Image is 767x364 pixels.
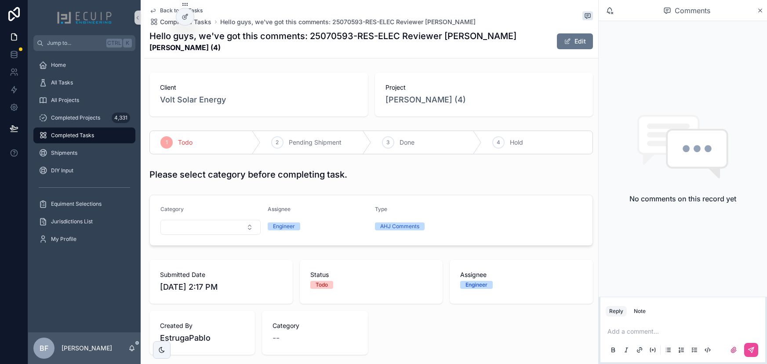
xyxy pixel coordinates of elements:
span: Home [51,62,66,69]
div: AHJ Comments [380,222,419,230]
span: Assignee [460,270,582,279]
span: All Tasks [51,79,73,86]
a: Completed Projects4,331 [33,110,135,126]
span: 4 [497,139,500,146]
span: Project [385,83,583,92]
div: 4,331 [112,113,130,123]
a: Hello guys, we've got this comments: 25070593-RES-ELEC Reviewer [PERSON_NAME] [220,18,476,26]
div: Todo [316,281,328,289]
span: Submitted Date [160,270,282,279]
div: Engineer [273,222,295,230]
span: Jump to... [47,40,103,47]
span: Pending Shipment [289,138,342,147]
div: Note [634,308,646,315]
a: Shipments [33,145,135,161]
p: [PERSON_NAME] [62,344,112,353]
a: My Profile [33,231,135,247]
button: Note [630,306,649,317]
a: Completed Tasks [33,127,135,143]
span: EstrugaPablo [160,332,244,344]
span: Todo [178,138,193,147]
span: Completed Tasks [160,18,211,26]
a: Completed Tasks [149,18,211,26]
a: [PERSON_NAME] (4) [385,94,466,106]
a: Equiment Selections [33,196,135,212]
a: Back to All Tasks [149,7,203,14]
button: Reply [606,306,627,317]
span: Equiment Selections [51,200,102,207]
span: Jurisdictions List [51,218,93,225]
div: scrollable content [28,51,141,258]
a: Volt Solar Energy [160,94,226,106]
span: Type [375,206,387,212]
button: Select Button [160,220,261,235]
span: Assignee [268,206,291,212]
button: Jump to...CtrlK [33,35,135,51]
a: Home [33,57,135,73]
span: Category [273,321,357,330]
a: All Tasks [33,75,135,91]
span: All Projects [51,97,79,104]
span: BF [40,343,48,353]
span: 2 [276,139,279,146]
span: Created By [160,321,244,330]
span: My Profile [51,236,76,243]
span: Category [160,206,184,212]
span: Hold [510,138,523,147]
span: Comments [675,5,710,16]
span: Done [400,138,414,147]
span: Client [160,83,357,92]
span: -- [273,332,280,344]
h1: Please select category before completing task. [149,168,347,181]
span: Back to All Tasks [160,7,203,14]
span: Shipments [51,149,77,157]
strong: [PERSON_NAME] (4) [149,42,516,53]
span: Completed Tasks [51,132,94,139]
span: DIY Input [51,167,73,174]
h2: No comments on this record yet [629,193,736,204]
button: Edit [557,33,593,49]
a: Jurisdictions List [33,214,135,229]
img: App logo [57,11,112,25]
span: 3 [386,139,389,146]
div: Engineer [465,281,487,289]
span: K [124,40,131,47]
a: All Projects [33,92,135,108]
span: 1 [166,139,168,146]
span: Completed Projects [51,114,100,121]
span: [DATE] 2:17 PM [160,281,282,293]
h1: Hello guys, we've got this comments: 25070593-RES-ELEC Reviewer [PERSON_NAME] [149,30,516,42]
a: DIY Input [33,163,135,178]
span: Ctrl [106,39,122,47]
span: Status [310,270,433,279]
